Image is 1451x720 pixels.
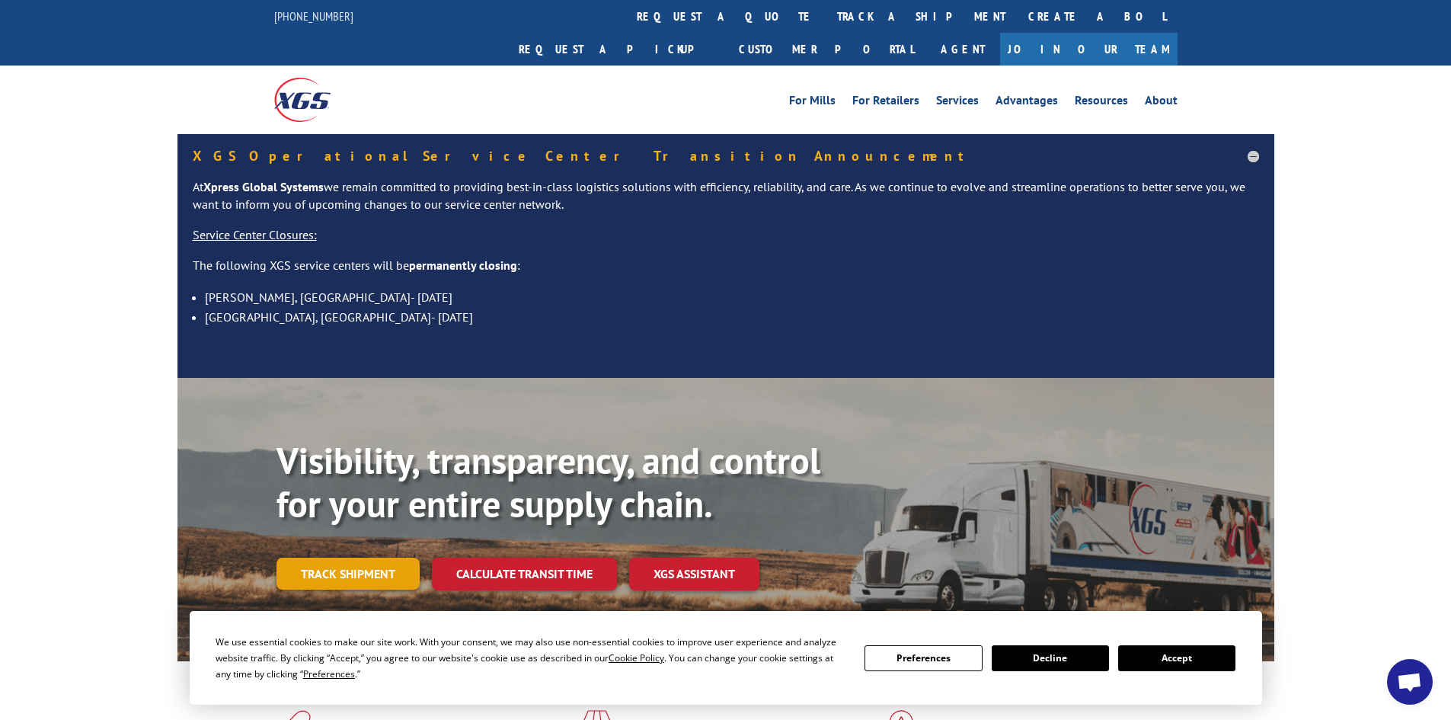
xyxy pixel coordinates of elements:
a: [PHONE_NUMBER] [274,8,353,24]
span: Cookie Policy [609,651,664,664]
p: At we remain committed to providing best-in-class logistics solutions with efficiency, reliabilit... [193,178,1259,227]
button: Accept [1118,645,1235,671]
h5: XGS Operational Service Center Transition Announcement [193,149,1259,163]
a: Request a pickup [507,33,727,66]
a: Services [936,94,979,111]
a: Join Our Team [1000,33,1178,66]
u: Service Center Closures: [193,227,317,242]
span: Preferences [303,667,355,680]
a: For Retailers [852,94,919,111]
a: Customer Portal [727,33,925,66]
strong: permanently closing [409,258,517,273]
a: Calculate transit time [432,558,617,590]
button: Preferences [865,645,982,671]
a: About [1145,94,1178,111]
button: Decline [992,645,1109,671]
p: The following XGS service centers will be : [193,257,1259,287]
div: Cookie Consent Prompt [190,611,1262,705]
li: [PERSON_NAME], [GEOGRAPHIC_DATA]- [DATE] [205,287,1259,307]
a: Resources [1075,94,1128,111]
div: We use essential cookies to make our site work. With your consent, we may also use non-essential ... [216,634,846,682]
a: Open chat [1387,659,1433,705]
strong: Xpress Global Systems [203,179,324,194]
a: Track shipment [276,558,420,590]
li: [GEOGRAPHIC_DATA], [GEOGRAPHIC_DATA]- [DATE] [205,307,1259,327]
a: XGS ASSISTANT [629,558,759,590]
a: Advantages [996,94,1058,111]
a: Agent [925,33,1000,66]
a: For Mills [789,94,836,111]
b: Visibility, transparency, and control for your entire supply chain. [276,437,820,528]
